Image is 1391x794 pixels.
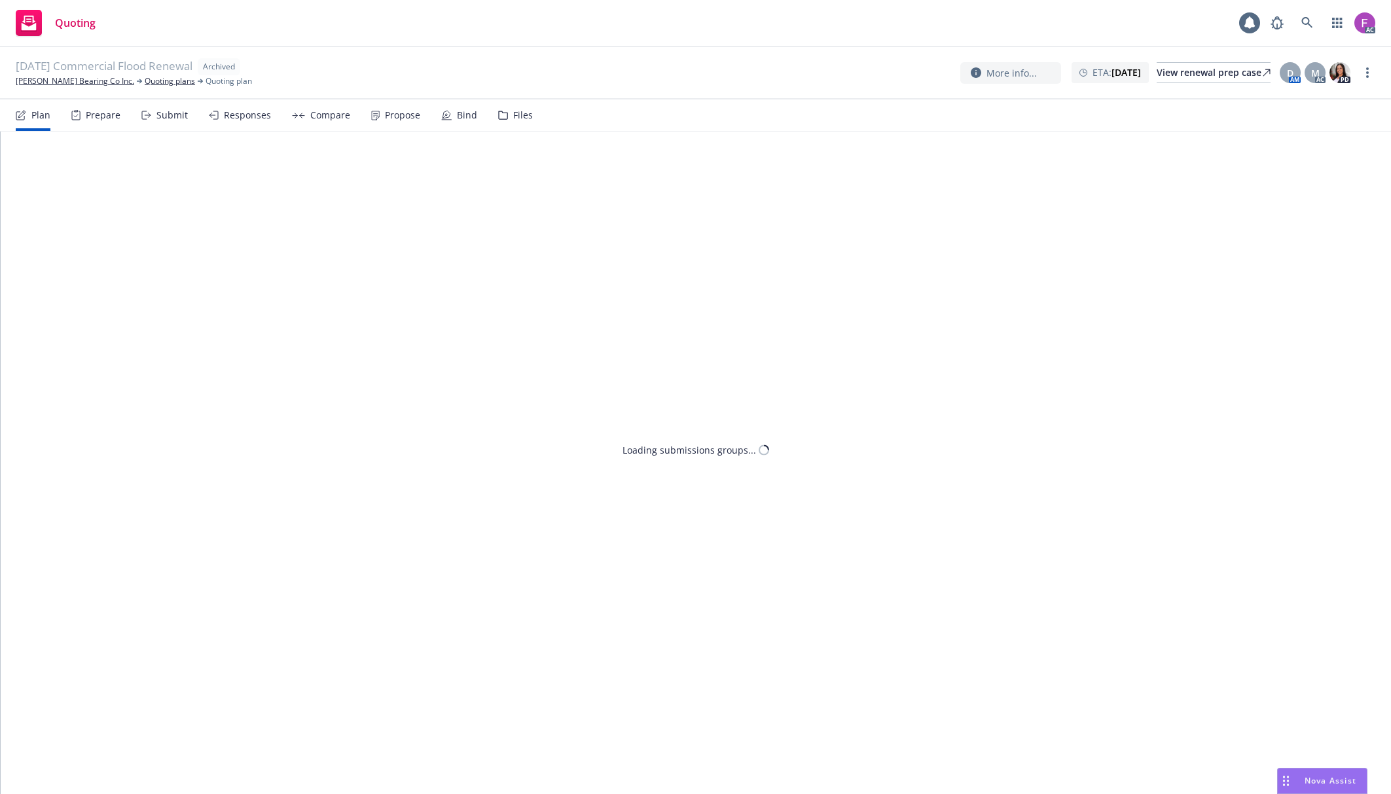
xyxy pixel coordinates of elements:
strong: [DATE] [1111,66,1141,79]
div: View renewal prep case [1157,63,1271,82]
a: Search [1294,10,1320,36]
span: ETA : [1093,65,1141,79]
a: more [1360,65,1375,81]
div: Submit [156,110,188,120]
div: Plan [31,110,50,120]
div: Loading submissions groups... [623,443,756,457]
div: Files [513,110,533,120]
button: More info... [960,62,1061,84]
img: photo [1354,12,1375,33]
a: Report a Bug [1264,10,1290,36]
span: [DATE] Commercial Flood Renewal [16,58,192,75]
span: D [1287,66,1293,80]
div: Prepare [86,110,120,120]
span: Nova Assist [1305,775,1356,786]
div: Drag to move [1278,768,1294,793]
div: Compare [310,110,350,120]
a: Quoting [10,5,101,41]
span: Quoting [55,18,96,28]
a: Switch app [1324,10,1350,36]
span: More info... [986,66,1037,80]
span: M [1311,66,1320,80]
div: Responses [224,110,271,120]
a: Quoting plans [145,75,195,87]
div: Bind [457,110,477,120]
div: Propose [385,110,420,120]
a: View renewal prep case [1157,62,1271,83]
img: photo [1329,62,1350,83]
span: Archived [203,61,235,73]
button: Nova Assist [1277,768,1367,794]
a: [PERSON_NAME] Bearing Co Inc. [16,75,134,87]
span: Quoting plan [206,75,252,87]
